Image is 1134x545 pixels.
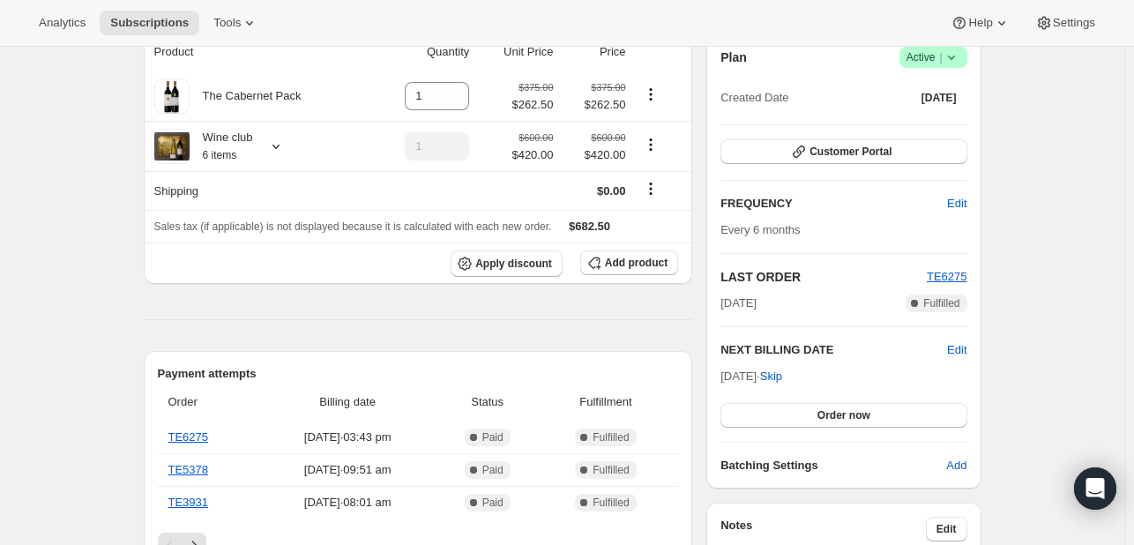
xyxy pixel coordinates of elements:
span: Fulfillment [544,393,668,411]
span: Status [442,393,533,411]
span: Active [906,49,960,66]
span: Tools [213,16,241,30]
span: Billing date [265,393,431,411]
a: TE6275 [927,270,967,283]
span: [DATE] [921,91,957,105]
h2: Plan [720,49,747,66]
span: $262.50 [563,96,625,114]
span: $682.50 [569,220,610,233]
span: Skip [760,368,782,385]
div: The Cabernet Pack [190,87,302,105]
span: Analytics [39,16,86,30]
h2: NEXT BILLING DATE [720,341,947,359]
h3: Notes [720,517,926,541]
button: TE6275 [927,268,967,286]
button: Add [936,452,977,480]
button: Apply discount [451,250,563,277]
th: Unit Price [474,33,558,71]
small: $375.00 [591,82,625,93]
button: Customer Portal [720,139,966,164]
button: Help [940,11,1020,35]
img: product img [154,132,190,161]
button: Shipping actions [637,179,665,198]
span: Edit [936,522,957,536]
span: Help [968,16,992,30]
th: Product [144,33,371,71]
small: $600.00 [519,132,553,143]
th: Price [558,33,630,71]
a: TE6275 [168,430,209,444]
span: Sales tax (if applicable) is not displayed because it is calculated with each new order. [154,220,552,233]
span: Customer Portal [809,145,892,159]
span: $0.00 [597,184,626,198]
img: product img [157,78,186,114]
button: Subscriptions [100,11,199,35]
span: Edit [947,195,966,213]
h2: LAST ORDER [720,268,927,286]
th: Shipping [144,171,371,210]
a: TE5378 [168,463,209,476]
a: TE3931 [168,496,209,509]
h2: FREQUENCY [720,195,947,213]
button: Add product [580,250,678,275]
span: [DATE] · 08:01 am [265,494,431,511]
h2: Payment attempts [158,365,679,383]
button: Edit [936,190,977,218]
span: [DATE] · 03:43 pm [265,429,431,446]
span: Settings [1053,16,1095,30]
span: [DATE] · [720,370,782,383]
button: Skip [750,362,793,391]
span: Fulfilled [593,496,629,510]
span: Created Date [720,89,788,107]
small: 6 items [203,149,237,161]
div: Wine club [190,129,253,164]
span: $262.50 [511,96,553,114]
button: [DATE] [911,86,967,110]
button: Product actions [637,135,665,154]
th: Quantity [370,33,474,71]
span: Every 6 months [720,223,800,236]
button: Settings [1025,11,1106,35]
span: Add [946,457,966,474]
span: Paid [482,463,504,477]
span: Add product [605,256,668,270]
span: [DATE] · 09:51 am [265,461,431,479]
span: $420.00 [511,146,553,164]
span: Fulfilled [593,430,629,444]
button: Order now [720,403,966,428]
h6: Batching Settings [720,457,946,474]
button: Product actions [637,85,665,104]
span: Paid [482,430,504,444]
button: Analytics [28,11,96,35]
span: $420.00 [563,146,625,164]
div: Open Intercom Messenger [1074,467,1116,510]
span: | [939,50,942,64]
span: Fulfilled [923,296,959,310]
span: Subscriptions [110,16,189,30]
span: Paid [482,496,504,510]
span: Order now [817,408,870,422]
th: Order [158,383,259,422]
button: Edit [926,517,967,541]
button: Tools [203,11,269,35]
span: Fulfilled [593,463,629,477]
small: $600.00 [591,132,625,143]
span: Apply discount [475,257,552,271]
button: Edit [947,341,966,359]
span: [DATE] [720,295,757,312]
small: $375.00 [519,82,553,93]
